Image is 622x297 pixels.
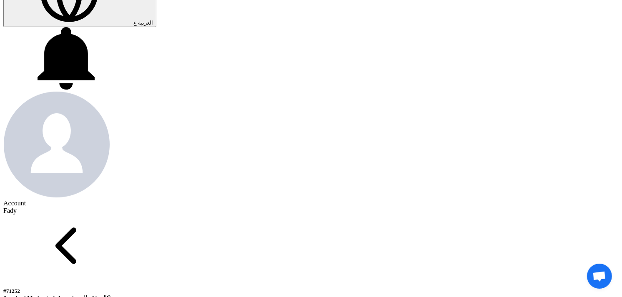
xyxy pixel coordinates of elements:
a: Open chat [587,264,612,289]
span: العربية [138,20,153,26]
div: #71252 [3,288,619,295]
div: Fady [3,207,619,215]
span: ع [133,20,137,26]
img: profile_test.png [3,91,110,198]
div: Account [3,200,619,207]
